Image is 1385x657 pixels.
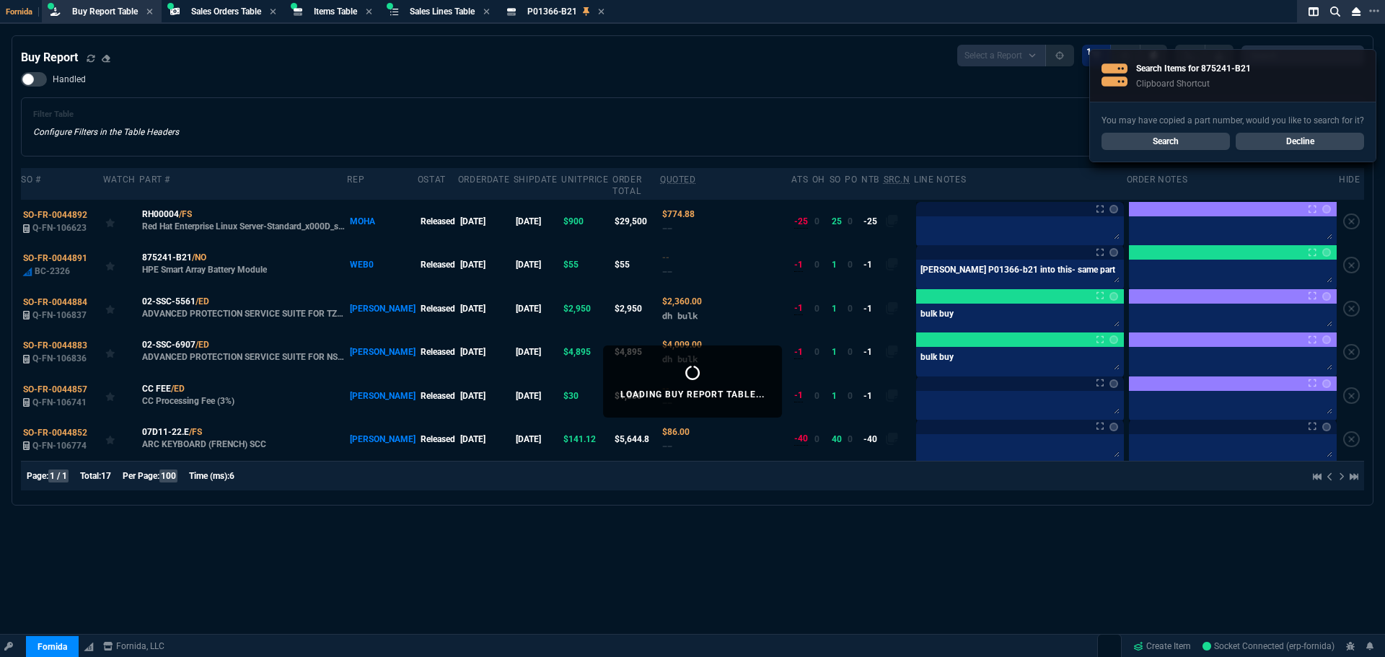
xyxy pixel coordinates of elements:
[458,287,514,330] td: [DATE]
[1102,133,1230,150] a: Search
[1202,640,1335,653] a: H0Ccc7-r4qovoVlMAAC4
[123,471,159,481] span: Per Page:
[195,338,209,351] a: /ED
[861,330,883,374] td: -1
[458,174,509,185] div: OrderDate
[830,374,845,417] td: 1
[33,125,179,138] p: Configure Filters in the Table Headers
[418,418,458,461] td: Released
[53,74,86,85] span: Handled
[142,338,195,351] span: 02-SSC-6907
[514,374,561,417] td: [DATE]
[660,175,696,185] abbr: Quoted Cost and Sourcing Notes
[848,347,853,357] span: 0
[142,295,195,308] span: 02-SSC-5561
[105,211,137,232] div: Add to Watchlist
[410,6,475,17] span: Sales Lines Table
[139,287,347,330] td: ADVANCED PROTECTION SERVICE SUITE FOR TZ570 3YR-LICENSE
[418,374,458,417] td: Released
[662,252,669,263] span: Quoted Cost
[1127,174,1188,185] div: Order Notes
[189,425,202,438] a: /FS
[105,342,137,362] div: Add to Watchlist
[142,251,192,264] span: 875241-B21
[23,340,87,350] span: SO-FR-0044883
[6,7,39,17] span: Fornida
[142,308,346,319] p: ADVANCED PROTECTION SERVICE SUITE FOR TZ570 3YR-LICENSE
[418,243,458,286] td: Released
[171,382,185,395] a: /ED
[794,215,808,229] div: -25
[189,471,229,481] span: Time (ms):
[561,287,612,330] td: $2,950
[830,330,845,374] td: 1
[830,287,845,330] td: 1
[347,330,417,374] td: [PERSON_NAME]
[347,374,417,417] td: [PERSON_NAME]
[80,471,101,481] span: Total:
[620,389,765,400] p: Loading Buy Report Table...
[830,243,845,286] td: 1
[830,174,841,185] div: SO
[830,200,845,243] td: 25
[139,418,347,461] td: ARC KEYBOARD (FRENCH) SCC
[561,330,612,374] td: $4,895
[514,330,561,374] td: [DATE]
[561,200,612,243] td: $900
[845,174,857,185] div: PO
[142,264,267,275] p: HPE Smart Array Battery Module
[527,6,577,17] span: P01366-B21
[142,425,189,438] span: 07D11-22.E
[848,304,853,314] span: 0
[612,287,660,330] td: $2,950
[139,374,347,417] td: CC Processing Fee (3%)
[662,296,702,307] span: Quoted Cost
[32,441,87,451] span: Q-FN-106774
[612,200,660,243] td: $29,500
[347,174,364,185] div: Rep
[914,174,966,185] div: Line Notes
[32,397,87,407] span: Q-FN-106741
[848,434,853,444] span: 0
[23,297,87,307] span: SO-FR-0044884
[561,418,612,461] td: $141.12
[418,287,458,330] td: Released
[48,469,69,482] span: 1 / 1
[458,374,514,417] td: [DATE]
[1102,114,1364,127] p: You may have copied a part number, would you like to search for it?
[812,174,825,185] div: OH
[347,287,417,330] td: [PERSON_NAME]
[35,266,70,276] span: BC-2326
[1324,3,1346,20] nx-icon: Search
[229,471,234,481] span: 6
[347,200,417,243] td: MOHA
[347,418,417,461] td: [PERSON_NAME]
[662,441,672,451] span: --
[314,6,357,17] span: Items Table
[794,389,803,402] div: -1
[458,330,514,374] td: [DATE]
[179,208,192,221] a: /FS
[270,6,276,18] nx-icon: Close Tab
[139,200,347,243] td: Red Hat Enterprise Linux Server-Standard_x000D_subscription (1 year) - 2 sockets, 1 physical/2
[27,471,48,481] span: Page:
[848,391,853,401] span: 0
[814,304,819,314] span: 0
[612,330,660,374] td: $4,895
[1136,62,1251,75] p: Search Items for 875241-B21
[1236,133,1364,150] a: Decline
[192,251,206,264] a: /NO
[794,258,803,272] div: -1
[791,174,808,185] div: ATS
[142,208,179,221] span: RH00004
[458,243,514,286] td: [DATE]
[23,253,87,263] span: SO-FR-0044891
[105,255,137,275] div: Add to Watchlist
[99,640,169,653] a: msbcCompanyName
[612,418,660,461] td: $5,644.8
[347,243,417,286] td: WEB0
[861,243,883,286] td: -1
[662,209,695,219] span: Quoted Cost
[139,174,170,185] div: Part #
[142,395,234,407] p: CC Processing Fee (3%)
